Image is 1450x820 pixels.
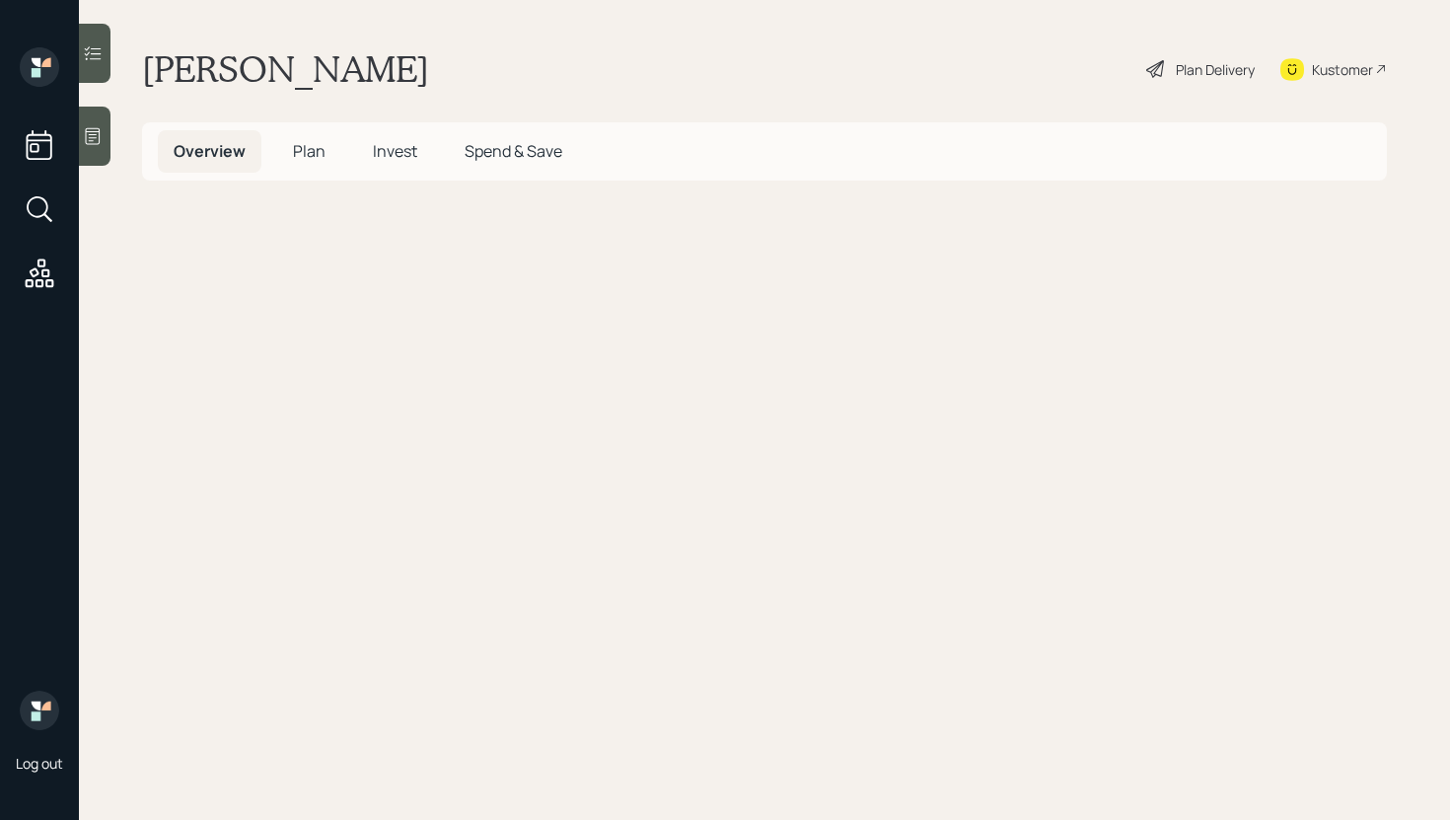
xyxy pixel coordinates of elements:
[293,140,326,162] span: Plan
[20,691,59,730] img: retirable_logo.png
[1312,59,1373,80] div: Kustomer
[1176,59,1255,80] div: Plan Delivery
[174,140,246,162] span: Overview
[373,140,417,162] span: Invest
[142,47,429,91] h1: [PERSON_NAME]
[465,140,562,162] span: Spend & Save
[16,754,63,773] div: Log out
